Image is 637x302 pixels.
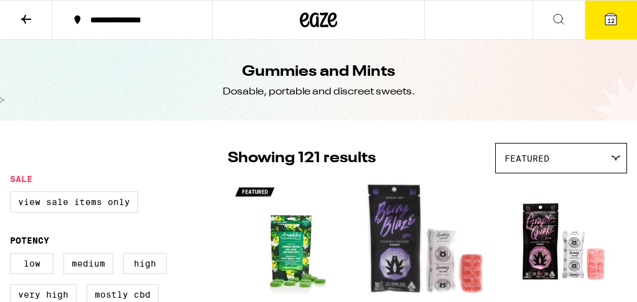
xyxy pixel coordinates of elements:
[228,148,376,169] p: Showing 121 results
[585,1,637,39] button: 12
[242,62,395,83] h1: Gummies and Mints
[10,191,138,213] label: View Sale Items Only
[223,85,415,99] div: Dosable, portable and discreet sweets.
[63,253,113,274] label: Medium
[10,174,32,184] legend: Sale
[607,17,615,24] span: 12
[504,153,549,163] span: Featured
[10,253,53,274] label: Low
[123,253,167,274] label: High
[10,236,49,245] legend: Potency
